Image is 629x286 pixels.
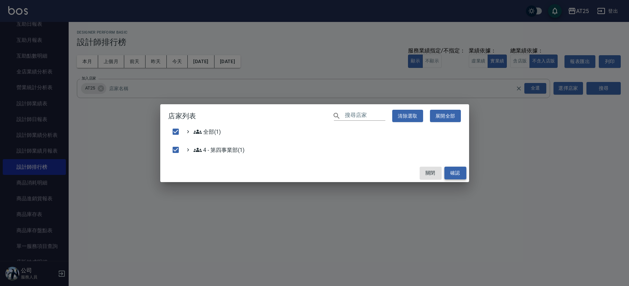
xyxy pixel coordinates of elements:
button: 關閉 [420,167,442,179]
button: 展開全部 [430,110,461,122]
span: 全部(1) [194,128,221,136]
span: 4 - 第四事業部(1) [194,146,245,154]
h2: 店家列表 [160,104,469,128]
input: 搜尋店家 [345,111,385,121]
button: 清除選取 [392,110,423,122]
button: 確認 [444,167,466,179]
